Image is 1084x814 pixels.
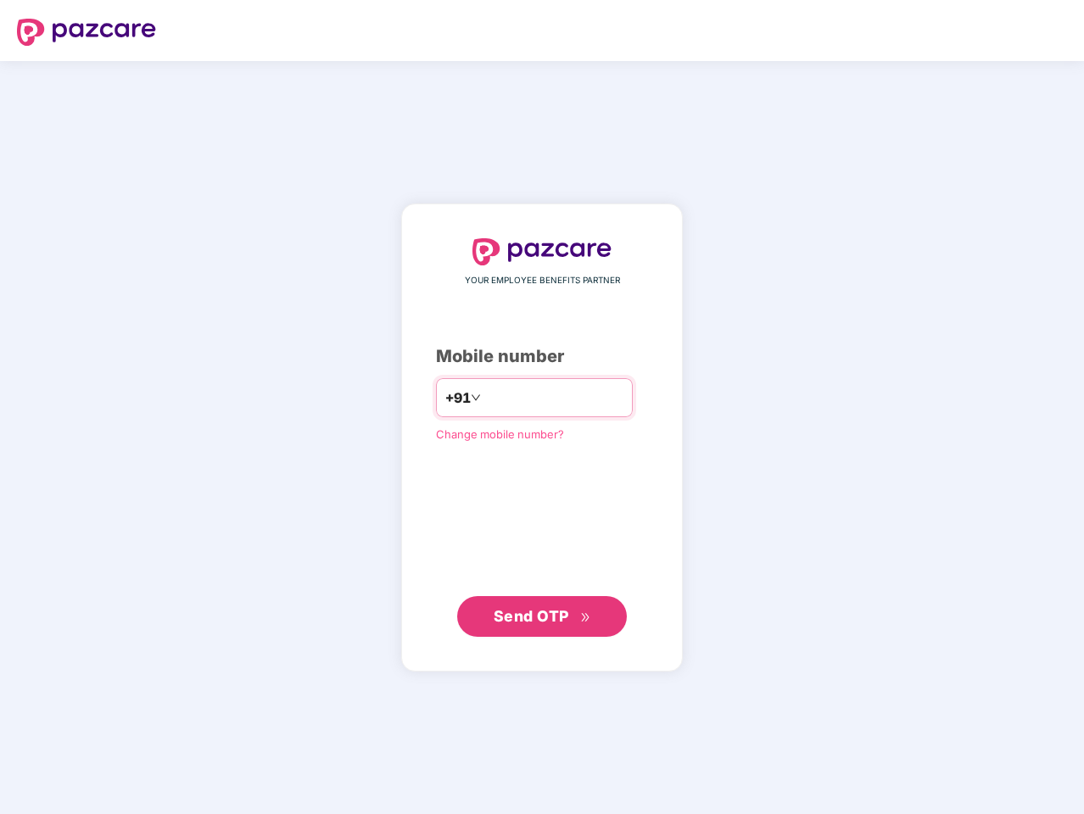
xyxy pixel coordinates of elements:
span: double-right [580,612,591,623]
div: Mobile number [436,343,648,370]
a: Change mobile number? [436,427,564,441]
span: +91 [445,387,471,409]
button: Send OTPdouble-right [457,596,627,637]
img: logo [17,19,156,46]
img: logo [472,238,612,265]
span: Send OTP [494,607,569,625]
span: YOUR EMPLOYEE BENEFITS PARTNER [465,274,620,287]
span: down [471,393,481,403]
